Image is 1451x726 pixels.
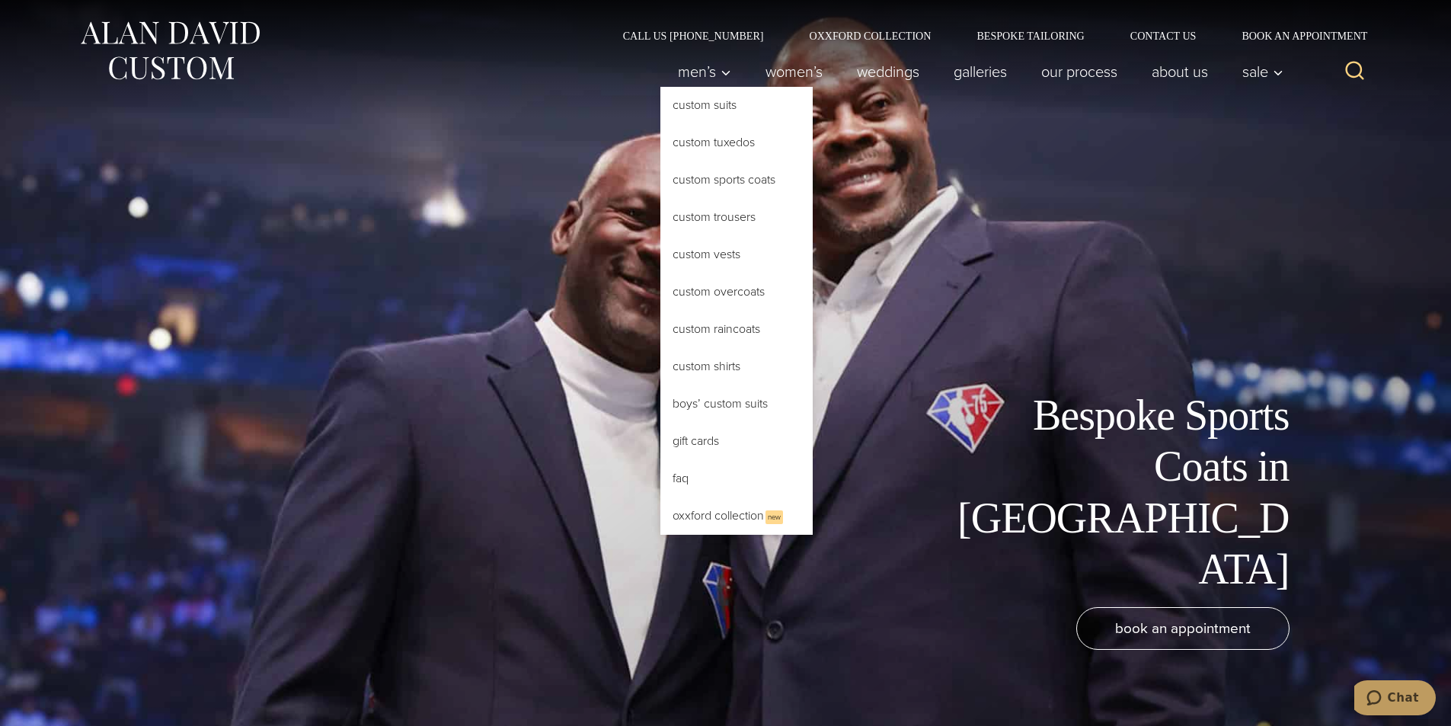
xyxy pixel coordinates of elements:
a: weddings [839,56,936,87]
a: Oxxford CollectionNew [660,497,813,535]
a: Custom Sports Coats [660,162,813,198]
a: Custom Shirts [660,348,813,385]
a: Contact Us [1107,30,1219,41]
button: Sale sub menu toggle [1225,56,1291,87]
a: Bespoke Tailoring [954,30,1107,41]
span: New [765,510,783,524]
a: Custom Suits [660,87,813,123]
a: Galleries [936,56,1024,87]
a: Our Process [1024,56,1134,87]
a: Custom Raincoats [660,311,813,347]
a: book an appointment [1076,607,1290,650]
a: Call Us [PHONE_NUMBER] [600,30,787,41]
button: Child menu of Men’s [660,56,748,87]
span: book an appointment [1115,617,1251,639]
iframe: Opens a widget where you can chat to one of our agents [1354,680,1436,718]
button: View Search Form [1337,53,1373,90]
a: Custom Overcoats [660,273,813,310]
a: Boys’ Custom Suits [660,385,813,422]
a: FAQ [660,460,813,497]
a: About Us [1134,56,1225,87]
h1: Bespoke Sports Coats in [GEOGRAPHIC_DATA] [947,390,1290,595]
nav: Secondary Navigation [600,30,1373,41]
a: Gift Cards [660,423,813,459]
img: Alan David Custom [78,17,261,85]
nav: Primary Navigation [660,56,1291,87]
a: Custom Tuxedos [660,124,813,161]
a: Book an Appointment [1219,30,1373,41]
a: Custom Trousers [660,199,813,235]
a: Custom Vests [660,236,813,273]
a: Women’s [748,56,839,87]
a: Oxxford Collection [786,30,954,41]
